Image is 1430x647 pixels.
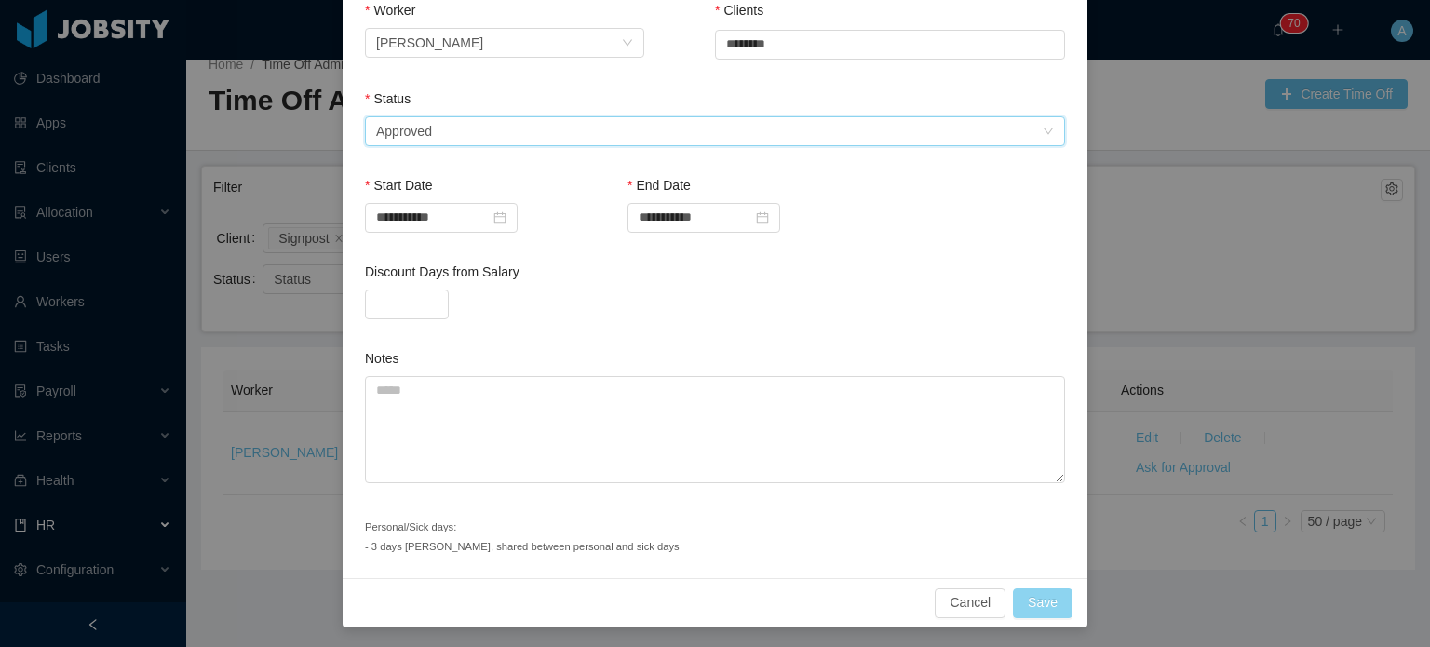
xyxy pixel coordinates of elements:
label: Status [365,91,411,106]
i: icon: calendar [756,211,769,224]
label: End Date [627,178,691,193]
small: Personal/Sick days: - 3 days [PERSON_NAME], shared between personal and sick days [365,521,680,552]
label: Worker [365,3,415,18]
label: Clients [715,3,763,18]
button: Save [1013,588,1072,618]
label: Discount Days from Salary [365,264,519,279]
label: Notes [365,351,399,366]
div: Approved [376,117,432,145]
button: Cancel [935,588,1005,618]
input: Discount Days from Salary [366,290,448,318]
label: Start Date [365,178,432,193]
div: Juan Bulla [376,29,483,57]
textarea: Notes [365,376,1065,483]
i: icon: calendar [493,211,506,224]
